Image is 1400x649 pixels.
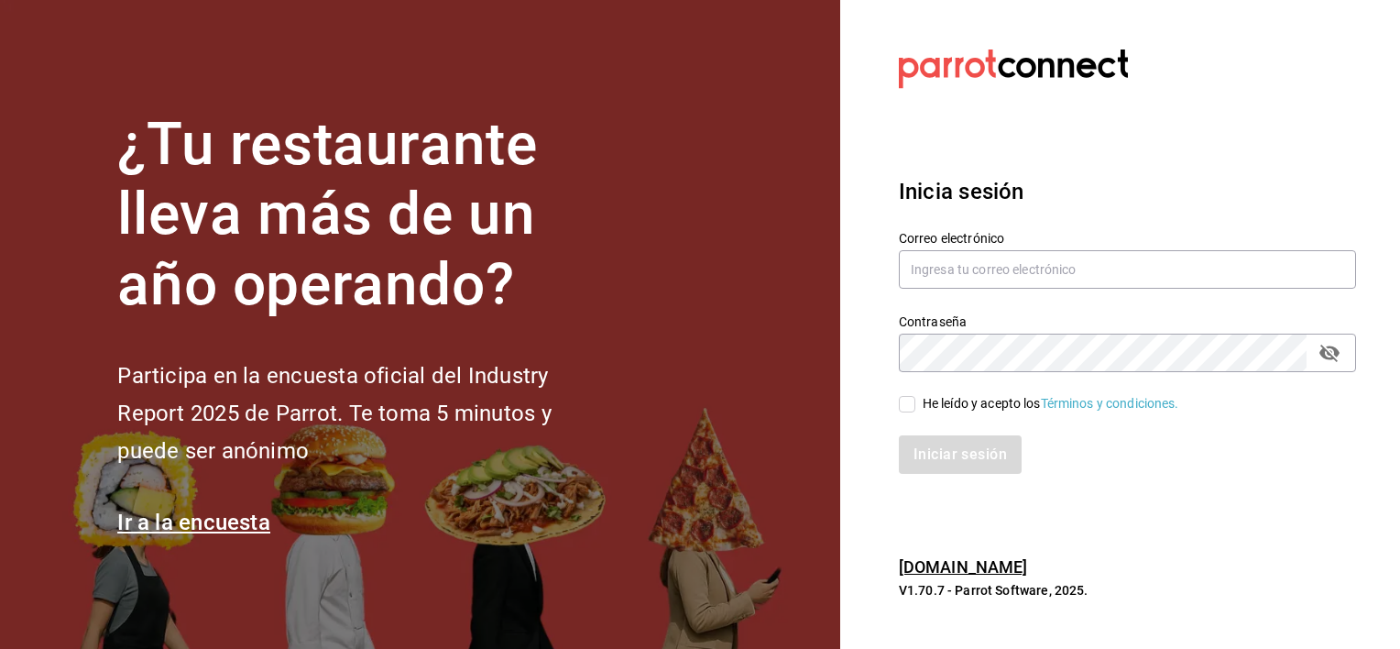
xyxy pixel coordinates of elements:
[899,250,1356,289] input: Ingresa tu correo electrónico
[899,175,1356,208] h3: Inicia sesión
[1041,396,1179,411] a: Términos y condiciones.
[117,110,612,321] h1: ¿Tu restaurante lleva más de un año operando?
[117,510,270,535] a: Ir a la encuesta
[899,557,1028,577] a: [DOMAIN_NAME]
[1314,337,1345,368] button: passwordField
[117,357,612,469] h2: Participa en la encuesta oficial del Industry Report 2025 de Parrot. Te toma 5 minutos y puede se...
[923,394,1179,413] div: He leído y acepto los
[899,314,1356,327] label: Contraseña
[899,231,1356,244] label: Correo electrónico
[899,581,1356,599] p: V1.70.7 - Parrot Software, 2025.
